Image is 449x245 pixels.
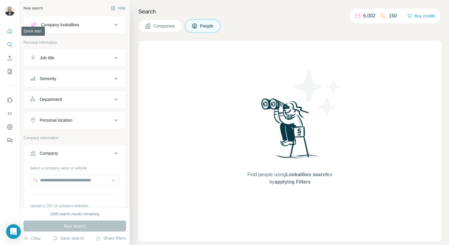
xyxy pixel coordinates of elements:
button: Share filters [96,235,126,241]
button: Use Surfe API [5,108,15,119]
div: Company [40,150,58,156]
div: Personal location [40,117,72,123]
div: Select a company name or website [30,163,120,171]
div: Seniority [40,76,56,82]
h4: Search [138,7,442,16]
button: Clear [24,235,41,241]
p: Upload a CSV of company websites. [30,203,120,209]
button: Job title [24,50,126,65]
button: Use Surfe on LinkedIn [5,95,15,106]
button: Company [24,146,126,163]
button: Feedback [5,135,15,146]
p: Company information [24,135,126,141]
span: Companies [153,23,176,29]
div: Job title [40,55,54,61]
button: Hide [106,4,130,13]
button: Quick start [5,26,15,37]
div: Company lookalikes [41,22,79,28]
button: Personal location [24,113,126,128]
button: Company lookalikes [24,17,126,32]
button: Seniority [24,71,126,86]
div: Department [40,96,62,102]
img: Surfe Illustration - Stars [290,65,345,121]
p: 150 [389,12,397,20]
span: applying Filters [275,179,311,184]
button: Buy credits [407,12,436,20]
span: People [200,23,214,29]
button: My lists [5,66,15,77]
div: New search [24,6,43,11]
img: Avatar [5,6,15,16]
div: 2000 search results remaining [50,211,100,217]
span: Find people using or by [241,171,339,186]
p: Personal information [24,40,126,45]
button: Save search [53,235,84,241]
p: 6,002 [363,12,375,20]
button: Department [24,92,126,107]
button: Dashboard [5,121,15,132]
img: Surfe Illustration - Woman searching with binoculars [258,97,322,165]
button: Search [5,39,15,50]
span: Lookalikes search [286,172,328,177]
button: Enrich CSV [5,53,15,64]
div: Open Intercom Messenger [6,224,21,239]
